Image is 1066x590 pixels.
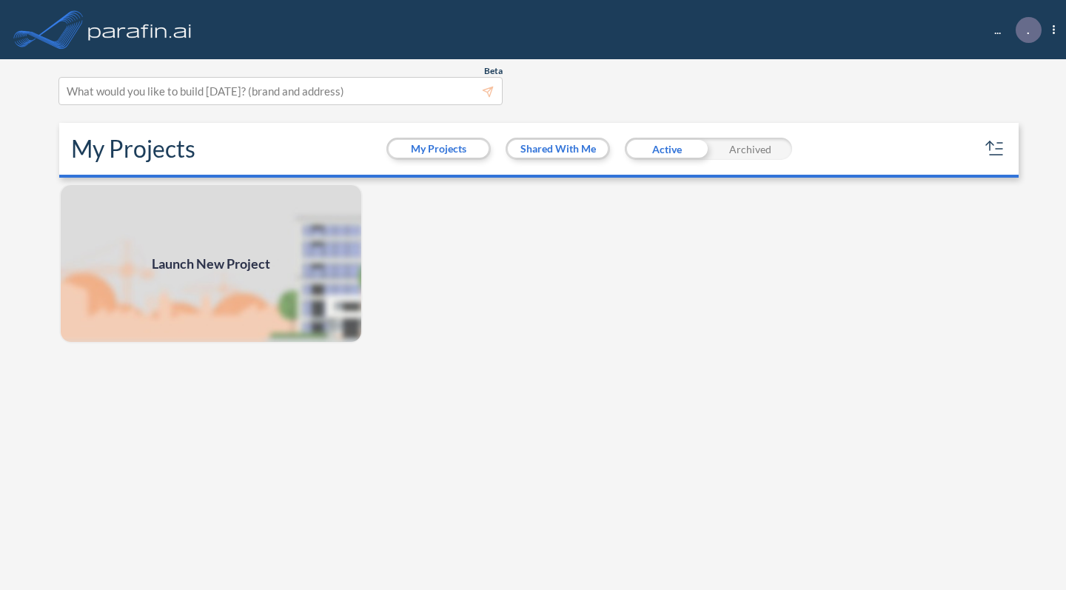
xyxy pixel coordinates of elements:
button: Shared With Me [508,140,608,158]
h2: My Projects [71,135,195,163]
img: add [59,184,363,343]
div: ... [972,17,1055,43]
span: Beta [484,65,503,77]
span: Launch New Project [152,254,270,274]
button: My Projects [389,140,489,158]
p: . [1027,23,1030,36]
a: Launch New Project [59,184,363,343]
button: sort [983,137,1007,161]
img: logo [85,15,195,44]
div: Active [625,138,708,160]
div: Archived [708,138,792,160]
